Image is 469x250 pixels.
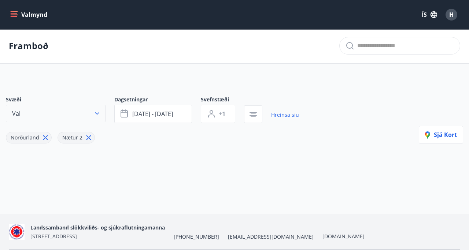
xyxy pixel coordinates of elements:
img: 5co5o51sp293wvT0tSE6jRQ7d6JbxoluH3ek357x.png [9,224,25,240]
a: [DOMAIN_NAME] [322,233,365,240]
button: Val [6,105,106,122]
span: Sjá kort [425,131,457,139]
span: [EMAIL_ADDRESS][DOMAIN_NAME] [228,233,314,240]
button: menu [9,8,50,21]
p: Framboð [9,40,48,52]
span: Landssamband slökkviliðs- og sjúkraflutningamanna [30,224,165,231]
span: [STREET_ADDRESS] [30,233,77,240]
span: +1 [219,110,225,118]
button: ÍS [418,8,441,21]
span: Dagsetningar [114,96,201,105]
a: Hreinsa síu [271,107,299,123]
button: +1 [201,105,235,123]
span: [PHONE_NUMBER] [174,233,219,240]
span: Nætur 2 [62,134,82,141]
span: Val [12,109,21,117]
span: Svefnstæði [201,96,244,105]
span: Svæði [6,96,114,105]
button: Sjá kort [419,126,463,143]
div: Norðurland [6,132,52,143]
button: H [443,6,460,23]
span: [DATE] - [DATE] [132,110,173,118]
div: Nætur 2 [58,132,95,143]
span: Norðurland [11,134,39,141]
button: [DATE] - [DATE] [114,105,192,123]
span: H [449,11,454,19]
